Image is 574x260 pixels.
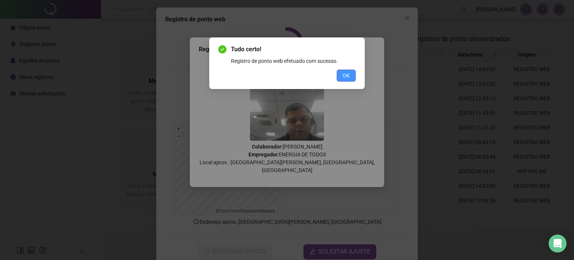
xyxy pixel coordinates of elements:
button: OK [337,70,356,82]
span: check-circle [218,45,226,53]
span: Tudo certo! [231,45,356,54]
div: Open Intercom Messenger [549,235,567,253]
span: OK [343,71,350,80]
div: Registro de ponto web efetuado com sucesso. [231,57,356,65]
